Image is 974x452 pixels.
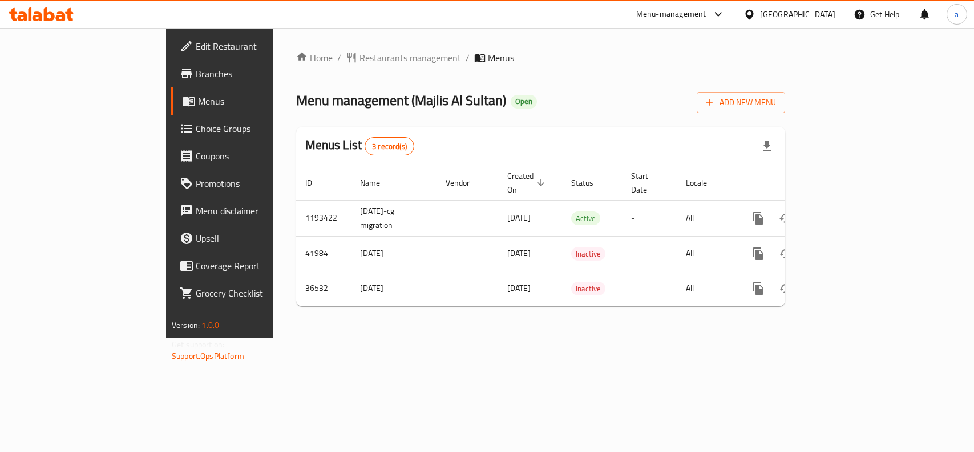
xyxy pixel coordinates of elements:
a: Restaurants management [346,51,461,65]
span: Menu management ( Majlis Al Sultan ) [296,87,506,113]
span: Active [571,212,600,225]
span: Vendor [446,176,484,190]
div: Active [571,211,600,225]
span: Choice Groups [196,122,320,135]
button: Change Status [772,275,799,302]
span: a [955,8,959,21]
div: Menu-management [636,7,706,21]
span: Locale [686,176,722,190]
span: 1.0.0 [201,318,219,333]
a: Coupons [171,142,329,170]
span: [DATE] [507,246,531,261]
div: Open [511,95,537,109]
button: more [745,240,772,267]
a: Support.OpsPlatform [172,349,244,363]
span: Inactive [571,247,605,261]
td: - [622,200,677,236]
a: Grocery Checklist [171,279,329,307]
div: [GEOGRAPHIC_DATA] [760,8,835,21]
h2: Menus List [305,137,414,155]
span: Upsell [196,231,320,245]
button: more [745,275,772,302]
span: Menus [198,94,320,108]
span: [DATE] [507,281,531,295]
span: Branches [196,67,320,81]
span: Grocery Checklist [196,286,320,300]
span: Menus [488,51,514,65]
span: Menu disclaimer [196,204,320,218]
span: 3 record(s) [365,141,414,152]
li: / [337,51,341,65]
span: Edit Restaurant [196,39,320,53]
a: Edit Restaurant [171,33,329,60]
td: - [622,271,677,306]
button: Change Status [772,240,799,267]
td: [DATE] [351,236,437,271]
span: Get support on: [172,337,224,352]
span: Coverage Report [196,259,320,273]
td: All [677,200,735,236]
a: Coverage Report [171,252,329,279]
td: [DATE] [351,271,437,306]
a: Menus [171,87,329,115]
span: ID [305,176,327,190]
a: Upsell [171,225,329,252]
button: Add New Menu [697,92,785,113]
table: enhanced table [296,166,863,306]
span: Add New Menu [706,95,776,110]
span: Restaurants management [359,51,461,65]
div: Total records count [365,137,414,155]
a: Choice Groups [171,115,329,142]
nav: breadcrumb [296,51,785,65]
a: Promotions [171,170,329,197]
td: [DATE]-cg migration [351,200,437,236]
span: Promotions [196,177,320,190]
span: [DATE] [507,210,531,225]
a: Menu disclaimer [171,197,329,225]
th: Actions [735,166,863,201]
span: Created On [507,169,548,197]
li: / [466,51,470,65]
span: Version: [172,318,200,333]
td: All [677,236,735,271]
span: Start Date [631,169,663,197]
span: Open [511,97,537,106]
div: Export file [753,133,781,160]
td: All [677,271,735,306]
span: Coupons [196,149,320,163]
button: Change Status [772,205,799,232]
span: Inactive [571,282,605,295]
button: more [745,205,772,232]
span: Name [360,176,395,190]
a: Branches [171,60,329,87]
div: Inactive [571,282,605,295]
span: Status [571,176,608,190]
td: - [622,236,677,271]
